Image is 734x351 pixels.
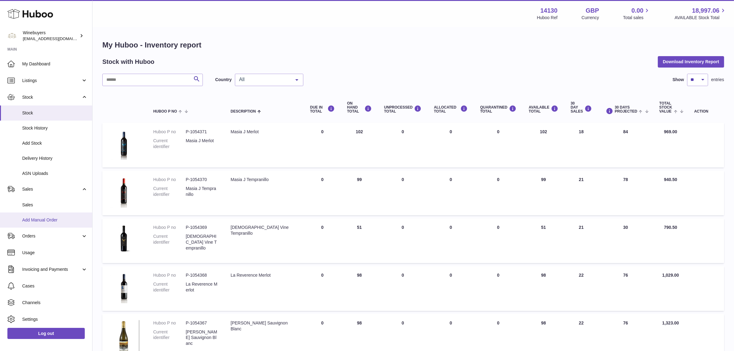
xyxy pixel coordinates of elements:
dt: Huboo P no [153,320,186,326]
div: Masia J Merlot [231,129,298,135]
dt: Huboo P no [153,225,186,230]
div: DUE IN TOTAL [310,105,335,114]
td: 84 [598,123,653,167]
td: 0 [304,266,341,311]
span: Sales [22,186,81,192]
span: Description [231,109,256,114]
dd: P-1054367 [186,320,219,326]
span: Total sales [623,15,650,21]
dd: Masia J Tempranillo [186,186,219,197]
td: 76 [598,266,653,311]
div: AVAILABLE Total [529,105,558,114]
span: Invoicing and Payments [22,266,81,272]
td: 99 [523,171,564,215]
span: Listings [22,78,81,84]
dd: P-1054371 [186,129,219,135]
span: Add Manual Order [22,217,88,223]
div: Winebuyers [23,30,78,42]
td: 99 [341,171,378,215]
span: ASN Uploads [22,171,88,176]
span: 0 [497,177,499,182]
label: Country [215,77,232,83]
dd: P-1054369 [186,225,219,230]
td: 18 [564,123,598,167]
td: 0 [378,218,428,263]
dt: Current identifier [153,281,186,293]
span: Total stock value [659,101,672,114]
span: 0 [497,273,499,278]
td: 21 [564,171,598,215]
td: 102 [341,123,378,167]
td: 30 [598,218,653,263]
td: 0 [378,171,428,215]
button: Download Inventory Report [658,56,724,67]
td: 51 [523,218,564,263]
span: 0 [497,320,499,325]
h2: Stock with Huboo [102,58,154,66]
span: Usage [22,250,88,256]
td: 98 [341,266,378,311]
span: AVAILABLE Stock Total [675,15,727,21]
a: 18,997.06 AVAILABLE Stock Total [675,6,727,21]
dt: Current identifier [153,233,186,251]
td: 0 [428,123,474,167]
dd: [PERSON_NAME] Sauvignon Blanc [186,329,219,347]
span: Orders [22,233,81,239]
span: 18,997.06 [692,6,720,15]
strong: GBP [586,6,599,15]
span: Settings [22,316,88,322]
div: [PERSON_NAME] Sauvignon Blanc [231,320,298,332]
td: 0 [378,123,428,167]
span: Stock [22,110,88,116]
div: Huboo Ref [537,15,558,21]
td: 98 [523,266,564,311]
img: product image [109,177,139,208]
td: 0 [304,218,341,263]
dd: Masia J Merlot [186,138,219,150]
td: 0 [428,218,474,263]
td: 0 [428,266,474,311]
a: Log out [7,328,85,339]
div: 30 DAY SALES [571,101,592,114]
span: 0.00 [632,6,644,15]
span: 0 [497,225,499,230]
dd: [DEMOGRAPHIC_DATA] Vine Tempranillo [186,233,219,251]
dd: P-1054368 [186,272,219,278]
span: 790.50 [664,225,677,230]
div: ALLOCATED Total [434,105,468,114]
span: [EMAIL_ADDRESS][DOMAIN_NAME] [23,36,91,41]
dt: Huboo P no [153,177,186,183]
span: My Dashboard [22,61,88,67]
td: 0 [428,171,474,215]
dd: P-1054370 [186,177,219,183]
div: ON HAND Total [347,101,372,114]
td: 0 [304,123,341,167]
td: 22 [564,266,598,311]
dt: Current identifier [153,329,186,347]
div: Masia J Tempranillo [231,177,298,183]
a: 0.00 Total sales [623,6,650,21]
h1: My Huboo - Inventory report [102,40,724,50]
span: Stock [22,94,81,100]
dt: Huboo P no [153,129,186,135]
span: Cases [22,283,88,289]
td: 102 [523,123,564,167]
span: Stock History [22,125,88,131]
div: UNPROCESSED Total [384,105,422,114]
span: Add Stock [22,140,88,146]
span: Huboo P no [153,109,177,114]
img: product image [109,272,139,303]
td: 0 [304,171,341,215]
dd: La Reverence Merlot [186,281,219,293]
label: Show [673,77,684,83]
span: Channels [22,300,88,306]
strong: 14130 [540,6,558,15]
dt: Current identifier [153,186,186,197]
td: 78 [598,171,653,215]
dt: Huboo P no [153,272,186,278]
td: 51 [341,218,378,263]
span: Sales [22,202,88,208]
td: 0 [378,266,428,311]
span: 0 [497,129,499,134]
div: La Reverence Merlot [231,272,298,278]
